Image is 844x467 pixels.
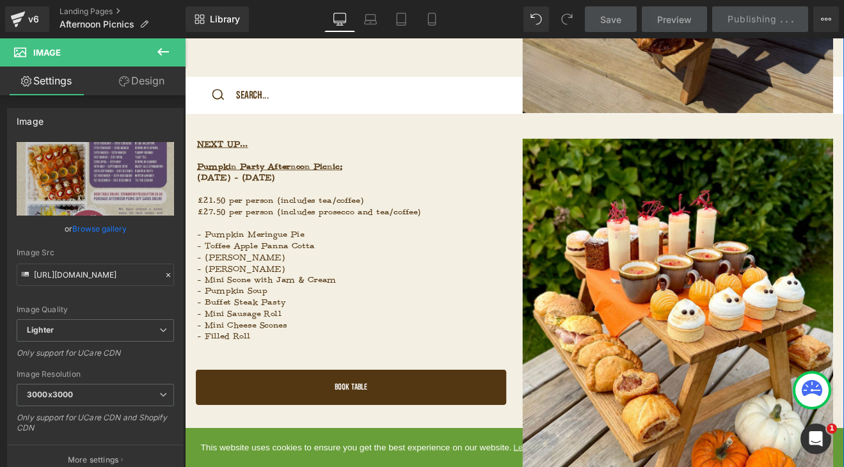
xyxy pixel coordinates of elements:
div: Only support for UCare CDN and Shopify CDN [17,413,174,441]
div: Only support for UCare CDN [17,348,174,367]
input: Link [17,264,174,286]
p: - [PERSON_NAME] [14,264,378,278]
a: New Library [186,6,249,32]
a: Landing Pages [60,6,186,17]
div: Image Resolution [17,370,174,379]
a: Desktop [324,6,355,32]
p: £27.50 per person (includes prosecco and tea/coffee) [14,198,378,211]
span: Save [600,13,621,26]
u: Pumpkin Party Afternoon Picnic: [14,144,185,156]
div: Image Src [17,248,174,257]
div: or [17,222,174,235]
a: Preview [642,6,707,32]
p: - Mini Scone with Jam & Cream [14,277,378,290]
a: Mobile [417,6,447,32]
span: Preview [657,13,692,26]
button: Undo [523,6,549,32]
p: - Pumpkin Soup [14,290,378,304]
b: Lighter [27,325,54,335]
button: Redo [554,6,580,32]
a: BOOK TABLE [13,389,378,431]
a: Design [95,67,188,95]
p: - [PERSON_NAME] [14,251,378,264]
p: - Toffee Apple Panna Cotta [14,237,378,251]
div: v6 [26,11,42,28]
span: Library [210,13,240,25]
span: BOOK TABLE [176,404,214,415]
span: 1 [827,423,837,434]
p: £21.50 per person (includes tea/coffee) [14,184,378,198]
div: Image Quality [17,305,174,314]
u: NEXT UP... [14,118,74,130]
p: More settings [68,454,119,466]
button: More [813,6,839,32]
p: - Mini Cheese Scones [14,331,378,344]
p: - Mini Sausage Roll [14,317,378,331]
div: Image [17,109,44,127]
p: - Pumpkin Meringue Pie [14,224,378,237]
a: Laptop [355,6,386,32]
strong: [DATE] - [DATE] [14,157,106,170]
a: Browse gallery [72,218,127,240]
p: - Buffet Steak Pasty [14,304,378,317]
span: Afternoon Picnics [60,19,134,29]
a: Tablet [386,6,417,32]
p: - Filled Roll [14,344,378,357]
span: Image [33,47,61,58]
iframe: Intercom live chat [800,423,831,454]
b: 3000x3000 [27,390,73,399]
a: v6 [5,6,49,32]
